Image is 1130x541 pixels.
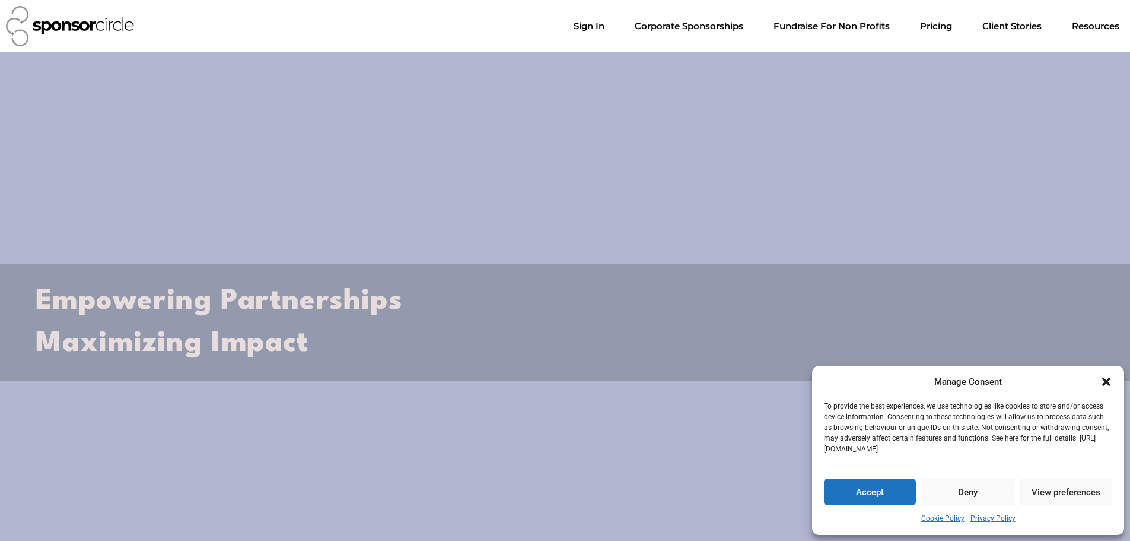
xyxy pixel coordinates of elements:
[6,6,134,46] img: Sponsor Circle logo
[824,401,1111,454] p: To provide the best experiences, we use technologies like cookies to store and/or access device i...
[824,479,916,505] button: Accept
[1020,479,1112,505] button: View preferences
[970,511,1016,526] a: Privacy Policy
[1100,376,1112,388] div: Close dialogue
[922,479,1014,505] button: Deny
[921,511,965,526] a: Cookie Policy
[564,14,614,38] a: Sign In
[934,375,1002,390] div: Manage Consent
[764,14,899,38] a: Fundraise For Non ProfitsMenu Toggle
[1062,14,1129,38] a: Resources
[625,14,753,38] a: Corporate SponsorshipsMenu Toggle
[973,14,1051,38] a: Client Stories
[564,14,1129,38] nav: Menu
[36,280,1094,365] h2: Empowering Partnerships Maximizing Impact
[911,14,962,38] a: Pricing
